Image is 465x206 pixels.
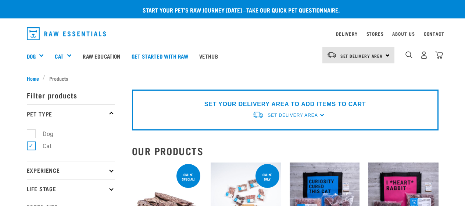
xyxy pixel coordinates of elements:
[27,179,115,198] p: Life Stage
[176,169,200,185] div: ONLINE SPECIAL!
[27,86,115,104] p: Filter products
[27,74,439,82] nav: breadcrumbs
[327,52,337,58] img: van-moving.png
[31,129,56,139] label: Dog
[194,41,223,71] a: Vethub
[132,145,439,157] h2: Our Products
[27,104,115,123] p: Pet Type
[55,52,63,60] a: Cat
[126,41,194,71] a: Get started with Raw
[252,111,264,119] img: van-moving.png
[366,32,384,35] a: Stores
[336,32,357,35] a: Delivery
[27,74,43,82] a: Home
[77,41,126,71] a: Raw Education
[27,74,39,82] span: Home
[268,113,318,118] span: Set Delivery Area
[435,51,443,59] img: home-icon@2x.png
[246,8,340,11] a: take our quick pet questionnaire.
[392,32,415,35] a: About Us
[27,161,115,179] p: Experience
[27,52,36,60] a: Dog
[405,51,412,58] img: home-icon-1@2x.png
[21,24,444,43] nav: dropdown navigation
[424,32,444,35] a: Contact
[255,169,279,185] div: ONLINE ONLY
[31,142,54,151] label: Cat
[204,100,366,109] p: SET YOUR DELIVERY AREA TO ADD ITEMS TO CART
[420,51,428,59] img: user.png
[27,27,106,40] img: Raw Essentials Logo
[340,55,383,57] span: Set Delivery Area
